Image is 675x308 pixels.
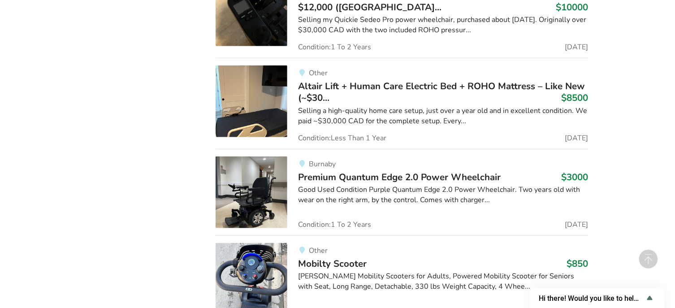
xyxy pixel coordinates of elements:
[556,1,588,13] h3: $10000
[298,80,585,104] span: Altair Lift + Human Care Electric Bed + ROHO Mattress – Like New (~$30...
[216,156,287,228] img: mobility-premium quantum edge 2.0 power wheelchair
[562,171,588,183] h3: $3000
[309,68,328,78] span: Other
[216,149,588,235] a: mobility-premium quantum edge 2.0 power wheelchairBurnabyPremium Quantum Edge 2.0 Power Wheelchai...
[298,43,371,51] span: Condition: 1 To 2 Years
[309,159,336,169] span: Burnaby
[298,134,386,142] span: Condition: Less Than 1 Year
[298,15,588,35] div: Selling my Quickie Sedeo Pro power wheelchair, purchased about [DATE]. Originally over $30,000 CA...
[298,257,367,270] span: Mobilty Scooter
[309,246,328,256] span: Other
[298,106,588,126] div: Selling a high-quality home care setup, just over a year old and in excellent condition. We paid ...
[565,43,588,51] span: [DATE]
[567,258,588,269] h3: $850
[216,58,588,149] a: bedroom equipment-altair lift + human care electric bed + roho mattress – like new (~$30k paid) –...
[565,221,588,228] span: [DATE]
[562,92,588,104] h3: $8500
[298,185,588,205] div: Good Used Condition Purple Quantum Edge 2.0 Power Wheelchair. Two years old with wear on the righ...
[539,294,645,303] span: Hi there! Would you like to help us improve AssistList?
[298,221,371,228] span: Condition: 1 To 2 Years
[539,293,655,304] button: Show survey - Hi there! Would you like to help us improve AssistList?
[216,65,287,137] img: bedroom equipment-altair lift + human care electric bed + roho mattress – like new (~$30k paid) –...
[565,134,588,142] span: [DATE]
[298,271,588,292] div: [PERSON_NAME] Mobility Scooters for Adults, Powered Mobility Scooter for Seniors with Seat, Long ...
[298,171,501,183] span: Premium Quantum Edge 2.0 Power Wheelchair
